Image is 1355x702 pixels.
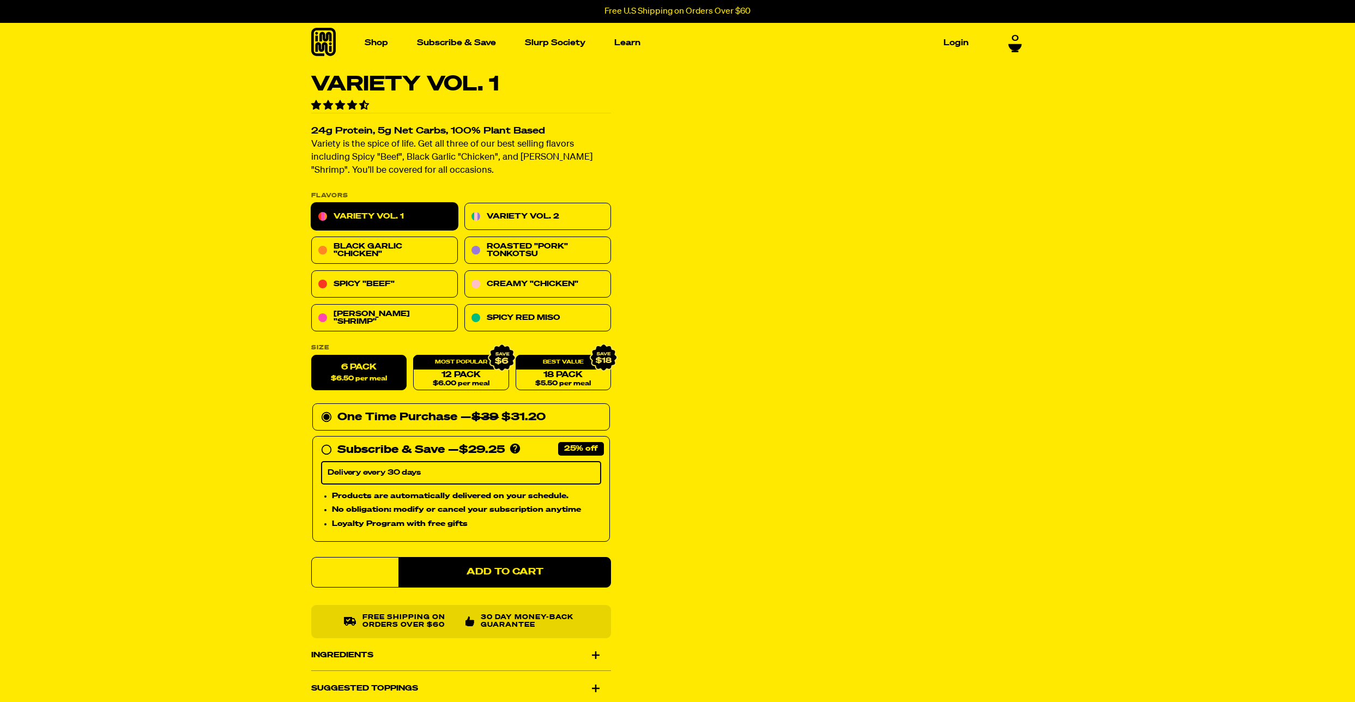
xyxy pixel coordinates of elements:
a: Learn [610,34,645,51]
span: $6.00 per meal [433,380,489,388]
a: 12 Pack$6.00 per meal [413,355,509,391]
span: $29.25 [459,445,505,456]
h2: 24g Protein, 5g Net Carbs, 100% Plant Based [311,127,611,136]
a: Variety Vol. 1 [311,203,458,231]
p: Free U.S Shipping on Orders Over $60 [604,7,751,16]
span: 0 [1012,34,1019,44]
div: One Time Purchase [321,409,601,426]
a: Spicy Red Miso [464,305,611,332]
a: Roasted "Pork" Tonkotsu [464,237,611,264]
p: Variety is the spice of life. Get all three of our best selling flavors including Spicy "Beef", B... [311,138,611,178]
span: $5.50 per meal [535,380,591,388]
a: [PERSON_NAME] "Shrimp" [311,305,458,332]
a: Creamy "Chicken" [464,271,611,298]
li: No obligation: modify or cancel your subscription anytime [332,504,601,516]
a: Shop [360,34,392,51]
p: Free shipping on orders over $60 [362,614,457,630]
li: Products are automatically delivered on your schedule. [332,490,601,502]
label: Size [311,345,611,351]
a: Slurp Society [521,34,590,51]
a: Black Garlic "Chicken" [311,237,458,264]
span: $31.20 [471,412,546,423]
a: 18 Pack$5.50 per meal [516,355,611,391]
button: Add to Cart [398,557,611,588]
select: Subscribe & Save —$29.25 Products are automatically delivered on your schedule. No obligation: mo... [321,462,601,485]
p: 30 Day Money-Back Guarantee [481,614,578,630]
nav: Main navigation [360,23,973,63]
div: Subscribe & Save [337,441,445,459]
label: 6 Pack [311,355,407,391]
a: Spicy "Beef" [311,271,458,298]
div: — [461,409,546,426]
a: Variety Vol. 2 [464,203,611,231]
p: Flavors [311,193,611,199]
a: Login [939,34,973,51]
h1: Variety Vol. 1 [311,74,611,95]
del: $39 [471,412,499,423]
li: Loyalty Program with free gifts [332,518,601,530]
span: Add to Cart [467,568,543,577]
div: Ingredients [311,640,611,670]
span: $6.50 per meal [331,376,387,383]
span: 4.55 stars [311,101,371,111]
a: Subscribe & Save [413,34,500,51]
a: 0 [1008,34,1022,52]
div: — [448,441,505,459]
